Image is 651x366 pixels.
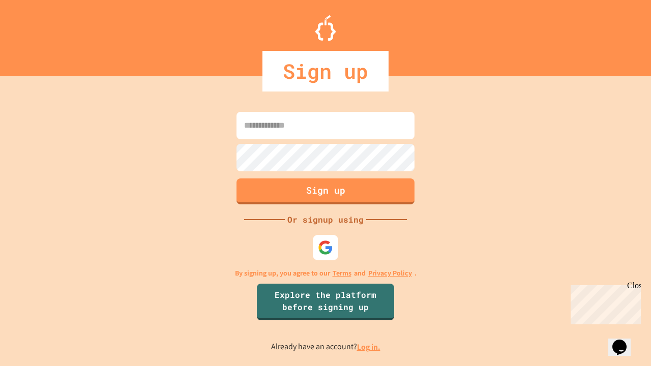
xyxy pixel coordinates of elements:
[236,178,415,204] button: Sign up
[318,240,333,255] img: google-icon.svg
[608,325,641,356] iframe: chat widget
[4,4,70,65] div: Chat with us now!Close
[333,268,351,279] a: Terms
[271,341,380,353] p: Already have an account?
[567,281,641,324] iframe: chat widget
[368,268,412,279] a: Privacy Policy
[235,268,417,279] p: By signing up, you agree to our and .
[262,51,389,91] div: Sign up
[357,342,380,352] a: Log in.
[315,15,336,41] img: Logo.svg
[285,213,366,226] div: Or signup using
[257,284,394,320] a: Explore the platform before signing up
